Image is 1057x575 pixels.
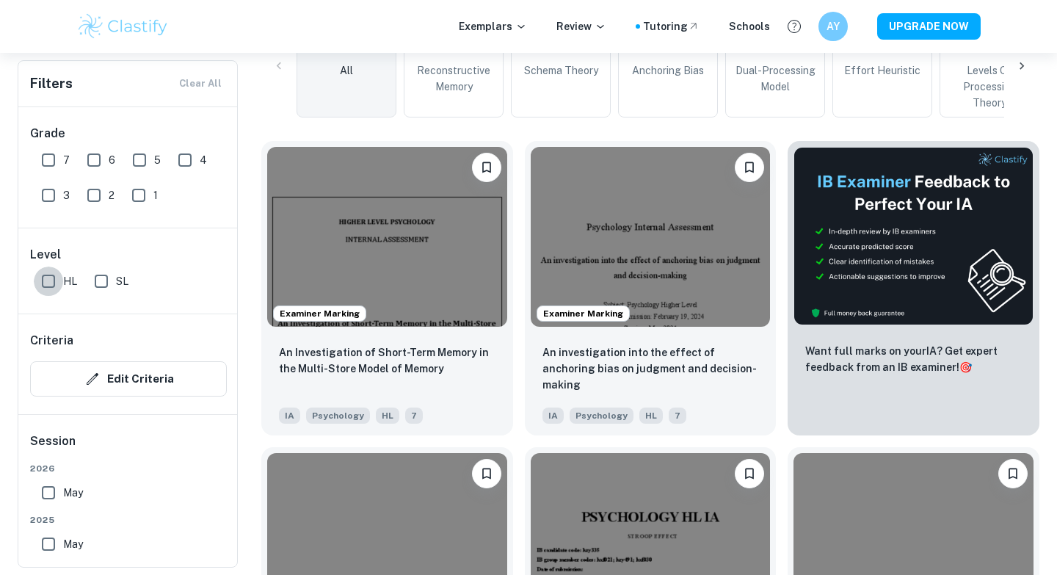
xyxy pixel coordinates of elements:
span: Levels of Processing Theory [946,62,1033,111]
img: Psychology IA example thumbnail: An Investigation of Short-Term Memory in [267,147,507,327]
button: AY [818,12,848,41]
button: Edit Criteria [30,361,227,397]
h6: AY [825,18,842,35]
span: Examiner Marking [537,307,629,320]
span: 1 [153,187,158,203]
button: Bookmark [735,459,764,488]
span: IA [542,408,564,424]
a: Examiner MarkingBookmarkAn Investigation of Short-Term Memory in the Multi-Store Model of MemoryI... [261,141,513,435]
a: ThumbnailWant full marks on yourIA? Get expert feedback from an IB examiner! [788,141,1039,435]
span: 3 [63,187,70,203]
button: Bookmark [472,153,501,182]
img: Clastify logo [76,12,170,41]
span: 7 [669,408,686,424]
span: Reconstructive Memory [410,62,497,95]
span: Effort Heuristic [844,62,920,79]
span: 4 [200,152,207,168]
span: Psychology [306,408,370,424]
span: All [340,62,353,79]
span: 6 [109,152,115,168]
span: 🎯 [959,361,972,373]
a: Examiner MarkingBookmarkAn investigation into the effect of anchoring bias on judgment and decisi... [525,141,777,435]
span: 7 [63,152,70,168]
span: 7 [405,408,423,424]
p: An investigation into the effect of anchoring bias on judgment and decision-making [542,344,759,393]
p: Review [556,18,606,35]
span: May [63,485,83,501]
span: Dual-Processing Model [732,62,818,95]
span: HL [376,408,399,424]
span: Examiner Marking [274,307,366,320]
h6: Level [30,246,227,264]
p: An Investigation of Short-Term Memory in the Multi-Store Model of Memory [279,344,495,377]
span: HL [63,273,77,289]
span: 2026 [30,462,227,475]
h6: Grade [30,125,227,142]
button: Bookmark [472,459,501,488]
span: Psychology [570,408,633,424]
span: Schema Theory [524,62,598,79]
h6: Filters [30,73,73,94]
span: 2025 [30,513,227,527]
h6: Criteria [30,332,73,350]
button: Help and Feedback [782,14,807,39]
span: IA [279,408,300,424]
span: Anchoring Bias [632,62,704,79]
span: 2 [109,187,115,203]
span: May [63,536,83,552]
h6: Session [30,433,227,462]
button: Bookmark [735,153,764,182]
a: Schools [729,18,770,35]
p: Exemplars [459,18,527,35]
img: Psychology IA example thumbnail: An investigation into the effect of anch [531,147,771,327]
span: HL [639,408,663,424]
img: Thumbnail [793,147,1034,325]
button: UPGRADE NOW [877,13,981,40]
a: Tutoring [643,18,700,35]
span: 5 [154,152,161,168]
span: SL [116,273,128,289]
button: Bookmark [998,459,1028,488]
p: Want full marks on your IA ? Get expert feedback from an IB examiner! [805,343,1022,375]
